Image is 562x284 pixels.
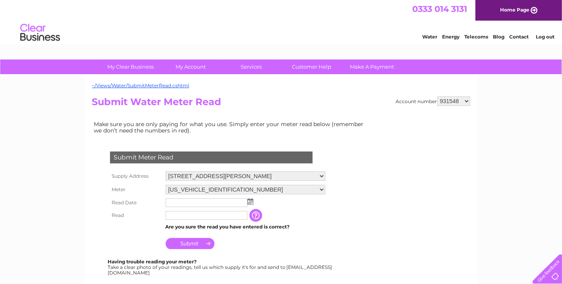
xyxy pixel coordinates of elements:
a: Water [422,34,437,40]
th: Read [108,209,164,222]
th: Read Date [108,196,164,209]
input: Information [249,209,264,222]
img: ... [247,198,253,205]
a: My Account [158,59,224,74]
h2: Submit Water Meter Read [92,96,470,111]
td: Are you sure the read you have entered is correct? [164,222,327,232]
a: ~/Views/Water/SubmitMeterRead.cshtml [92,83,189,88]
a: Customer Help [279,59,344,74]
div: Take a clear photo of your readings, tell us which supply it's for and send to [EMAIL_ADDRESS][DO... [108,259,334,275]
div: Account number [396,96,470,106]
a: 0333 014 3131 [412,4,467,14]
img: logo.png [20,21,60,45]
div: Submit Meter Read [110,152,313,163]
a: My Clear Business [98,59,163,74]
a: Contact [509,34,529,40]
th: Supply Address [108,169,164,183]
div: Clear Business is a trading name of Verastar Limited (registered in [GEOGRAPHIC_DATA] No. 3667643... [94,4,469,38]
a: Telecoms [464,34,488,40]
a: Energy [442,34,460,40]
th: Meter [108,183,164,196]
a: Blog [493,34,504,40]
td: Make sure you are only paying for what you use. Simply enter your meter read below (remember we d... [92,119,370,136]
a: Services [218,59,284,74]
b: Having trouble reading your meter? [108,259,197,265]
a: Make A Payment [339,59,405,74]
a: Log out [536,34,554,40]
input: Submit [166,238,214,249]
